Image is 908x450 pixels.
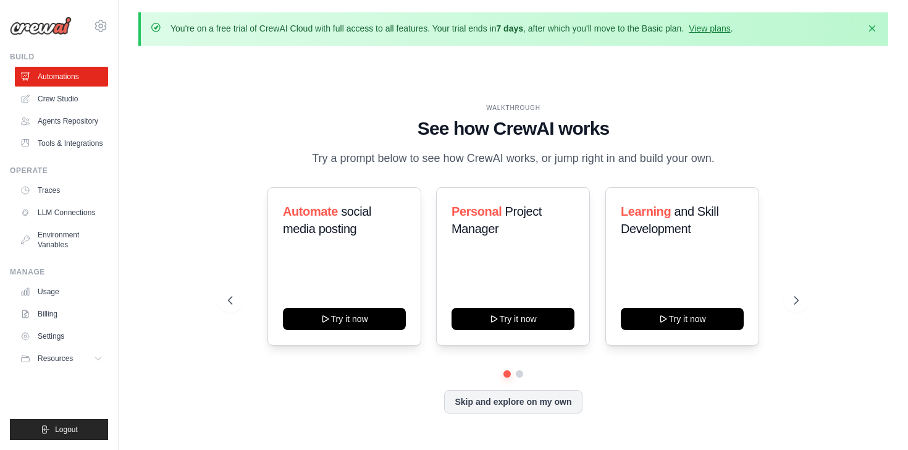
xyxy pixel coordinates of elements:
h1: See how CrewAI works [228,117,798,140]
span: Personal [452,205,502,218]
div: Operate [10,166,108,176]
span: Automate [283,205,338,218]
button: Try it now [621,308,744,330]
div: WALKTHROUGH [228,103,798,112]
p: Try a prompt below to see how CrewAI works, or jump right in and build your own. [306,150,721,168]
a: Usage [15,282,108,302]
a: Agents Repository [15,111,108,131]
strong: 7 days [496,23,523,33]
button: Try it now [452,308,574,330]
a: Settings [15,326,108,346]
a: Environment Variables [15,225,108,255]
button: Try it now [283,308,406,330]
span: Learning [621,205,671,218]
p: You're on a free trial of CrewAI Cloud with full access to all features. Your trial ends in , aft... [170,22,733,35]
img: Logo [10,17,72,35]
button: Resources [15,349,108,368]
div: Build [10,52,108,62]
div: Manage [10,267,108,277]
a: LLM Connections [15,203,108,223]
a: Tools & Integrations [15,134,108,153]
a: Billing [15,304,108,324]
button: Skip and explore on my own [444,390,582,414]
a: Traces [15,180,108,200]
button: Logout [10,419,108,440]
a: View plans [689,23,730,33]
span: Logout [55,425,78,435]
a: Automations [15,67,108,87]
a: Crew Studio [15,89,108,109]
span: and Skill Development [621,205,718,236]
span: Resources [38,354,73,363]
